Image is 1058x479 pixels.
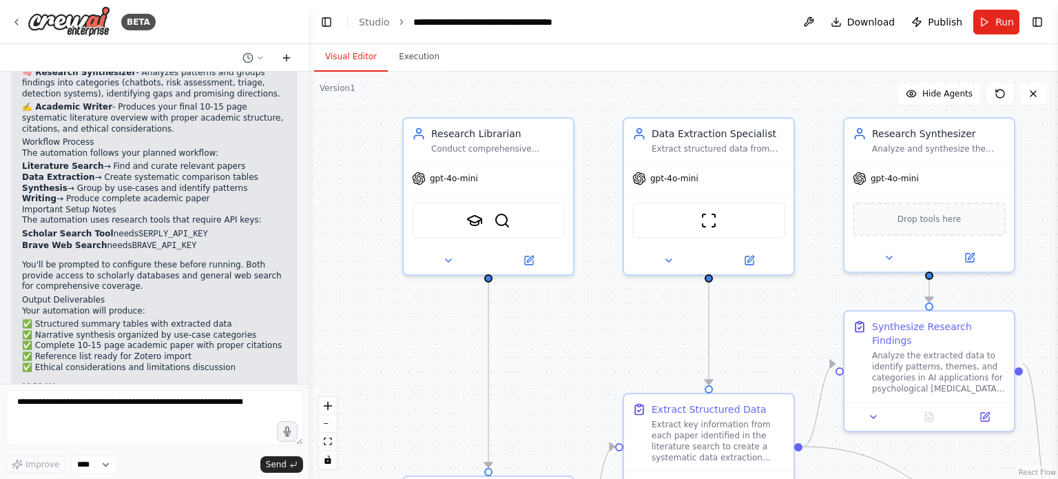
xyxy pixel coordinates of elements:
[431,127,565,141] div: Research Librarian
[22,102,112,112] strong: ✍️ Academic Writer
[490,252,568,269] button: Open in side panel
[22,319,287,330] li: ✅ Structured summary tables with extracted data
[843,117,1015,273] div: Research SynthesizerAnalyze and synthesize the extracted data to identify patterns, themes, and c...
[961,409,1008,425] button: Open in side panel
[22,161,287,172] li: → Find and curate relevant papers
[22,260,287,292] p: You'll be prompted to configure these before running. Both provide access to scholarly databases ...
[22,172,95,182] strong: Data Extraction
[906,10,968,34] button: Publish
[871,173,919,184] span: gpt-4o-mini
[121,14,156,30] div: BETA
[872,127,1006,141] div: Research Synthesizer
[843,310,1015,432] div: Synthesize Research FindingsAnalyze the extracted data to identify patterns, themes, and categori...
[260,456,303,473] button: Send
[995,15,1014,29] span: Run
[319,433,337,451] button: fit view
[802,357,835,453] g: Edge from 5b2e6c2f-a63b-47b4-bcef-cbaf90aa5173 to ad2f0f1b-8c2d-4250-8e51-f1a4a3b06941
[22,137,287,148] h2: Workflow Process
[22,306,287,317] p: Your automation will produce:
[25,459,59,470] span: Improve
[466,212,483,229] img: SerplyScholarSearchTool
[922,278,936,302] g: Edge from bc5e35f3-f31d-4b07-818a-577a4bc15519 to ad2f0f1b-8c2d-4250-8e51-f1a4a3b06941
[22,381,287,391] div: 10:56 AM
[431,143,565,154] div: Conduct comprehensive scholarly literature searches on {research_topic} and curate relevant acade...
[22,183,287,194] li: → Group by use-cases and identify patterns
[22,229,114,238] strong: Scholar Search Tool
[430,173,478,184] span: gpt-4o-mini
[900,409,959,425] button: No output available
[266,459,287,470] span: Send
[22,340,287,351] li: ✅ Complete 10-15 page academic paper with proper citations
[22,161,104,171] strong: Literature Search
[1019,469,1056,476] a: React Flow attribution
[931,249,1008,266] button: Open in side panel
[650,173,698,184] span: gpt-4o-mini
[922,88,973,99] span: Hide Agents
[132,241,197,251] code: BRAVE_API_KEY
[22,229,287,241] li: needs
[28,6,110,37] img: Logo
[388,43,450,72] button: Execution
[237,50,270,66] button: Switch to previous chat
[22,330,287,341] li: ✅ Narrative synthesis organized by use-case categories
[1028,12,1047,32] button: Show right sidebar
[22,205,287,216] h2: Important Setup Notes
[22,215,287,226] p: The automation uses research tools that require API keys:
[22,68,136,77] strong: 🧠 Research Synthesizer
[22,241,107,250] strong: Brave Web Search
[652,402,766,416] div: Extract Structured Data
[22,363,287,374] li: ✅ Ethical considerations and limitations discussion
[973,10,1019,34] button: Run
[22,194,56,203] strong: Writing
[359,17,390,28] a: Studio
[6,456,65,473] button: Improve
[872,320,1006,347] div: Synthesize Research Findings
[319,415,337,433] button: zoom out
[847,15,895,29] span: Download
[898,212,962,226] span: Drop tools here
[652,127,785,141] div: Data Extraction Specialist
[22,102,287,134] p: - Produces your final 10-15 page systematic literature overview with proper academic structure, c...
[22,194,287,205] li: → Produce complete academic paper
[138,230,208,239] code: SERPLY_API_KEY
[928,15,962,29] span: Publish
[319,397,337,469] div: React Flow controls
[652,143,785,154] div: Extract structured data from academic papers found by the Research Librarian. Create systematic t...
[314,43,388,72] button: Visual Editor
[898,83,981,105] button: Hide Agents
[277,421,298,442] button: Click to speak your automation idea
[652,419,785,463] div: Extract key information from each paper identified in the literature search to create a systemati...
[402,117,574,276] div: Research LibrarianConduct comprehensive scholarly literature searches on {research_topic} and cur...
[710,252,788,269] button: Open in side panel
[319,451,337,469] button: toggle interactivity
[494,212,510,229] img: BraveSearchTool
[481,281,495,467] g: Edge from 17a683ef-8672-494d-9eab-1cc88c29886d to 53b2f5c9-65a4-4fea-94ed-4d1ae2cb1fed
[359,15,568,29] nav: breadcrumb
[319,397,337,415] button: zoom in
[702,281,716,385] g: Edge from 0ee83be1-4dfc-4e13-8442-ac0b154afd97 to 5b2e6c2f-a63b-47b4-bcef-cbaf90aa5173
[825,10,901,34] button: Download
[872,350,1006,394] div: Analyze the extracted data to identify patterns, themes, and categories in AI applications for ps...
[22,172,287,183] li: → Create systematic comparison tables
[701,212,717,229] img: ScrapeWebsiteTool
[623,117,795,276] div: Data Extraction SpecialistExtract structured data from academic papers found by the Research Libr...
[22,295,287,306] h2: Output Deliverables
[317,12,336,32] button: Hide left sidebar
[22,351,287,363] li: ✅ Reference list ready for Zotero import
[320,83,355,94] div: Version 1
[22,68,287,100] p: - Analyzes patterns and groups findings into categories (chatbots, risk assessment, triage, detec...
[22,241,287,252] li: needs
[276,50,298,66] button: Start a new chat
[22,183,68,193] strong: Synthesis
[22,148,287,159] p: The automation follows your planned workflow:
[872,143,1006,154] div: Analyze and synthesize the extracted data to identify patterns, themes, and categories of AI appl...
